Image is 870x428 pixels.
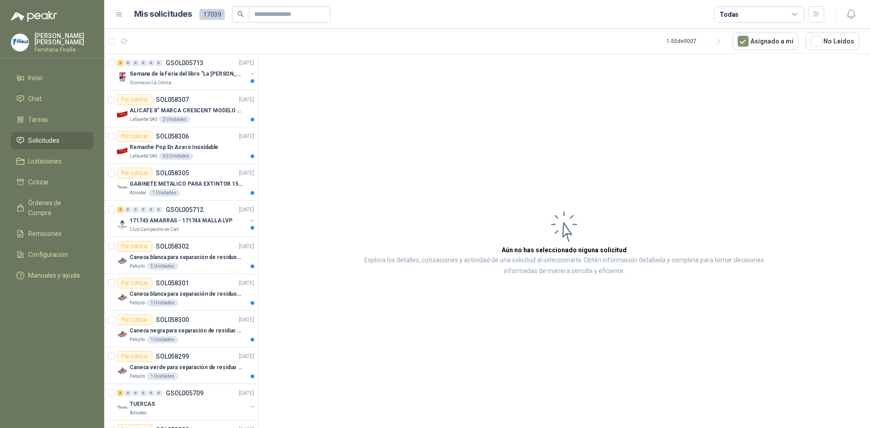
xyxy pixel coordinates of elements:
img: Company Logo [117,402,128,413]
span: 17039 [199,9,225,20]
p: Patojito [130,336,145,343]
span: Configuración [28,250,68,260]
div: Por cotizar [117,94,152,105]
img: Company Logo [11,34,29,51]
p: SOL058299 [156,353,189,360]
p: SOL058306 [156,133,189,139]
span: Licitaciones [28,156,62,166]
p: GSOL005713 [166,60,203,66]
div: 0 [155,390,162,396]
div: 0 [140,390,147,396]
p: TUERCAS [130,400,155,409]
div: 0 [125,207,131,213]
p: GABINETE METALICO PARA EXTINTOR 15 LB [130,180,242,188]
p: SOL058307 [156,96,189,103]
p: Patojito [130,299,145,307]
a: Tareas [11,111,93,128]
p: [DATE] [239,389,254,398]
a: Manuales y ayuda [11,267,93,284]
a: Por cotizarSOL058300[DATE] Company LogoCaneca negra para separación de residuo 55 LTPatojito1 Uni... [104,311,258,347]
p: Semana de la Feria del libro "La [PERSON_NAME]" [130,70,242,78]
a: Chat [11,90,93,107]
p: [DATE] [239,242,254,251]
a: Órdenes de Compra [11,194,93,221]
div: Por cotizar [117,278,152,289]
p: Almatec [130,189,147,197]
a: Remisiones [11,225,93,242]
a: Por cotizarSOL058306[DATE] Company LogoRemache Pop En Acero InoxidableLafayette SAS50 Unidades [104,127,258,164]
a: Por cotizarSOL058305[DATE] Company LogoGABINETE METALICO PARA EXTINTOR 15 LBAlmatec1 Unidades [104,164,258,201]
a: Cotizar [11,173,93,191]
p: [DATE] [239,316,254,324]
div: 50 Unidades [159,153,193,160]
h3: Aún no has seleccionado niguna solicitud [502,245,627,255]
div: 0 [148,60,155,66]
a: 3 0 0 0 0 0 GSOL005709[DATE] Company LogoTUERCASAlmatec [117,388,256,417]
p: SOL058305 [156,170,189,176]
a: 2 0 0 0 0 0 GSOL005712[DATE] Company Logo171743 AMARRAS - 171744 MALLA LVPClub Campestre de Cali [117,204,256,233]
div: 3 [117,390,124,396]
p: [DATE] [239,96,254,104]
p: GSOL005712 [166,207,203,213]
span: Remisiones [28,229,62,239]
div: 0 [132,60,139,66]
img: Company Logo [117,182,128,193]
div: 0 [140,60,147,66]
div: 1 Unidades [147,336,178,343]
span: Chat [28,94,42,104]
div: 5 Unidades [147,263,178,270]
img: Company Logo [117,72,128,83]
p: SOL058302 [156,243,189,250]
div: Todas [720,10,739,19]
div: 0 [155,207,162,213]
a: 2 0 0 0 0 0 GSOL005713[DATE] Company LogoSemana de la Feria del libro "La [PERSON_NAME]"Gimnasio ... [117,58,256,87]
div: 1 Unidades [147,299,178,307]
img: Company Logo [117,292,128,303]
img: Company Logo [117,365,128,376]
span: Cotizar [28,177,49,187]
img: Company Logo [117,329,128,340]
div: 1 Unidades [149,189,180,197]
span: Órdenes de Compra [28,198,85,218]
p: Patojito [130,263,145,270]
a: Por cotizarSOL058307[DATE] Company LogoALICATE 8" MARCA CRESCENT MODELO 38008tvLafayette SAS2 Uni... [104,91,258,127]
a: Por cotizarSOL058301[DATE] Company LogoCaneca blanca para separación de residuos 10 LTPatojito1 U... [104,274,258,311]
div: 0 [125,390,131,396]
div: 0 [132,390,139,396]
a: Configuración [11,246,93,263]
div: Por cotizar [117,241,152,252]
p: [DATE] [239,206,254,214]
div: 2 [117,60,124,66]
span: Manuales y ayuda [28,270,80,280]
a: Por cotizarSOL058299[DATE] Company LogoCaneca verde para separación de residuo 55 LTPatojito1 Uni... [104,347,258,384]
p: [DATE] [239,169,254,178]
div: 0 [148,390,155,396]
div: 2 [117,207,124,213]
span: Inicio [28,73,43,83]
p: Remache Pop En Acero Inoxidable [130,143,218,152]
div: 0 [125,60,131,66]
p: SOL058301 [156,280,189,286]
div: 0 [148,207,155,213]
p: Club Campestre de Cali [130,226,179,233]
p: Lafayette SAS [130,116,157,123]
p: Patojito [130,373,145,380]
img: Logo peakr [11,11,57,22]
p: Caneca blanca para separación de residuos 121 LT [130,253,242,262]
div: 0 [155,60,162,66]
div: Por cotizar [117,351,152,362]
img: Company Logo [117,109,128,120]
p: Almatec [130,409,147,417]
p: Ferreteria Fivalle [34,47,93,53]
p: Gimnasio La Colina [130,79,171,87]
span: Solicitudes [28,135,59,145]
p: [DATE] [239,59,254,67]
p: [DATE] [239,279,254,288]
p: Lafayette SAS [130,153,157,160]
h1: Mis solicitudes [134,8,192,21]
a: Licitaciones [11,153,93,170]
p: [PERSON_NAME] [PERSON_NAME] [34,33,93,45]
p: 171743 AMARRAS - 171744 MALLA LVP [130,216,232,225]
p: Caneca negra para separación de residuo 55 LT [130,327,242,335]
img: Company Logo [117,219,128,230]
